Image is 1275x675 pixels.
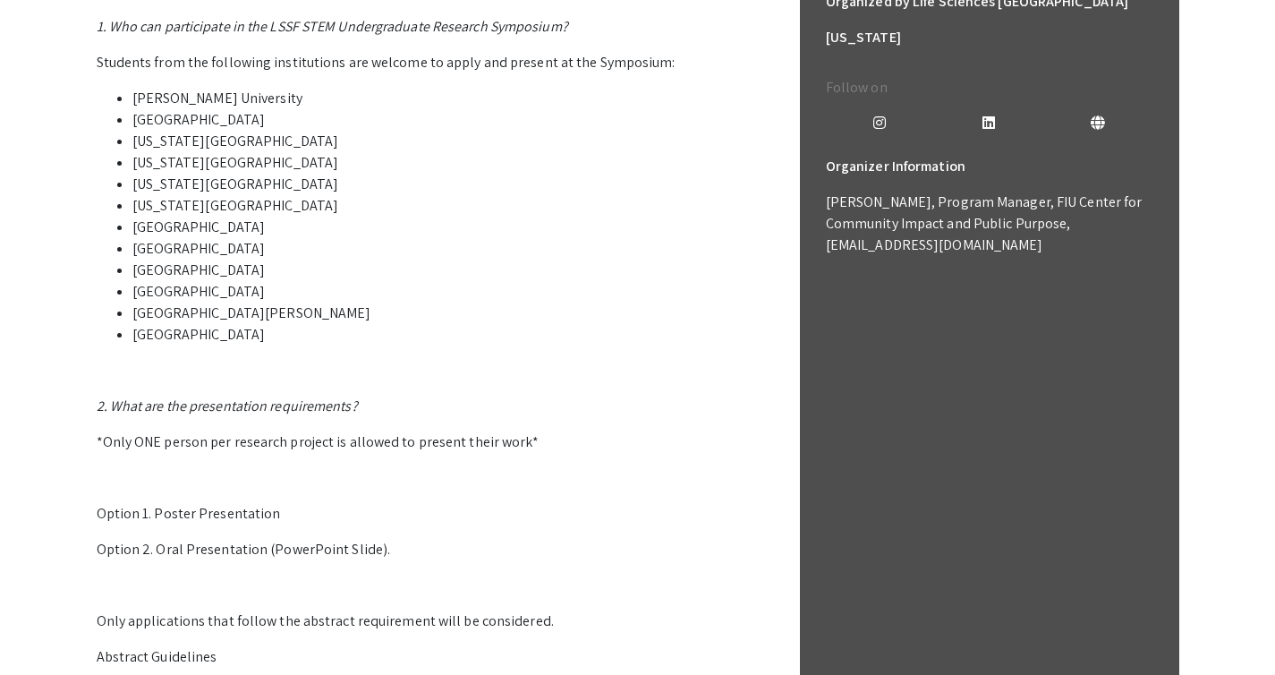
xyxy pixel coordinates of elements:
[826,149,1153,184] h6: Organizer Information
[132,260,768,281] li: [GEOGRAPHIC_DATA]
[132,195,768,217] li: [US_STATE][GEOGRAPHIC_DATA]
[132,174,768,195] li: [US_STATE][GEOGRAPHIC_DATA]
[132,109,768,131] li: [GEOGRAPHIC_DATA]
[132,152,768,174] li: [US_STATE][GEOGRAPHIC_DATA]
[97,397,358,415] em: 2. What are the presentation requirements?
[97,611,768,632] p: Only applications that follow the abstract requirement will be considered.
[97,52,768,73] p: Students from the following institutions are welcome to apply and present at the Symposium:
[132,303,768,324] li: [GEOGRAPHIC_DATA][PERSON_NAME]
[132,238,768,260] li: [GEOGRAPHIC_DATA]
[97,646,768,668] p: Abstract Guidelines
[97,17,568,36] em: 1. Who can participate in the LSSF STEM Undergraduate Research Symposium?
[132,281,768,303] li: [GEOGRAPHIC_DATA]
[132,217,768,238] li: [GEOGRAPHIC_DATA]
[826,192,1153,256] p: [PERSON_NAME], Program Manager, FIU Center for Community Impact and Public Purpose, [EMAIL_ADDRES...
[13,594,76,662] iframe: Chat
[97,539,768,560] p: Option 2. Oral Presentation (PowerPoint Slide).
[826,77,1153,98] p: Follow on
[97,503,768,525] p: Option 1. Poster Presentation
[132,88,768,109] li: [PERSON_NAME] University
[97,431,768,453] p: *Only ONE person per research project is allowed to present their work*
[132,131,768,152] li: [US_STATE][GEOGRAPHIC_DATA]
[132,324,768,346] li: [GEOGRAPHIC_DATA]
